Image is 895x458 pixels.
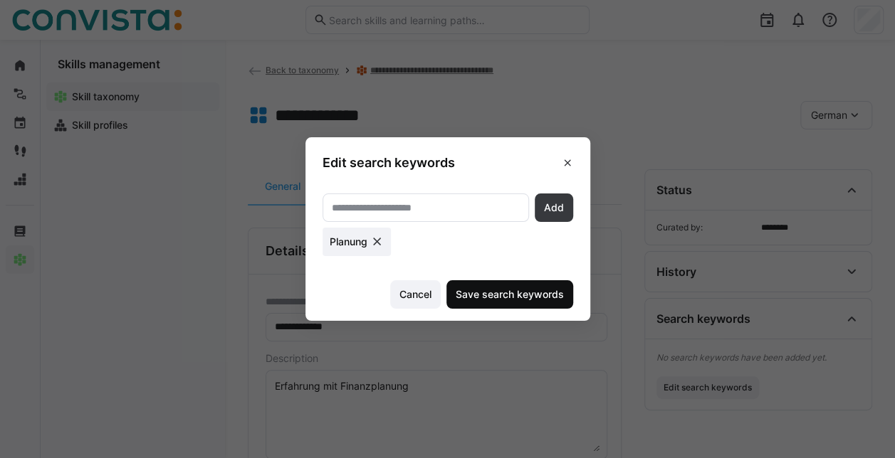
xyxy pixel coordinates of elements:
[323,154,455,171] h3: Edit search keywords
[397,287,434,302] span: Cancel
[446,280,573,309] button: Save search keywords
[542,201,566,215] span: Add
[390,280,441,309] button: Cancel
[330,235,367,249] span: Planung
[535,193,573,222] button: Add
[454,287,566,302] span: Save search keywords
